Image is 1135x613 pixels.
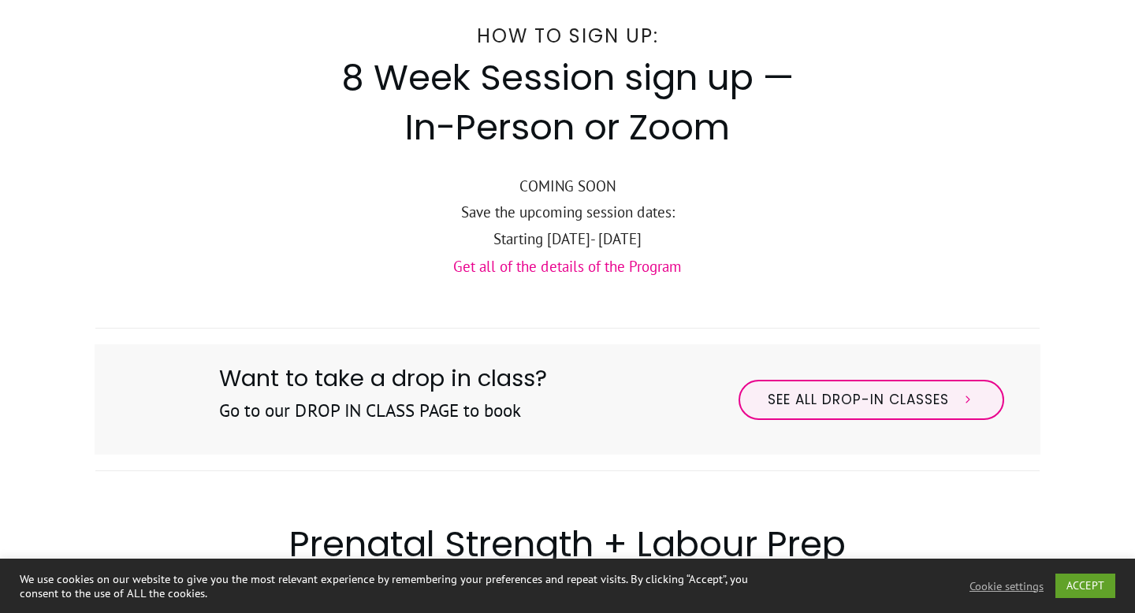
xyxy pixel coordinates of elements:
a: Get all of the details of the Program [453,257,682,276]
a: See All Drop-in Classes [739,380,1004,421]
span: 8 Week Session sign up — In-Person or Zoom [341,53,794,152]
span: See All Drop-in Classes [768,392,949,409]
p: Starting [DATE]- [DATE] [95,226,1040,252]
div: We use cookies on our website to give you the most relevant experience by remembering your prefer... [20,572,787,600]
a: Cookie settings [969,579,1044,593]
h2: Prenatal Strength + Labour Prep [95,519,1040,588]
h3: Go to our DROP IN CLASS PAGE to book [219,398,547,442]
span: How to Sign Up: [477,23,659,49]
span: Want to take a drop in class? [219,362,547,394]
p: COMING SOON Save the upcoming session dates: [95,173,1040,226]
a: ACCEPT [1055,574,1115,598]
